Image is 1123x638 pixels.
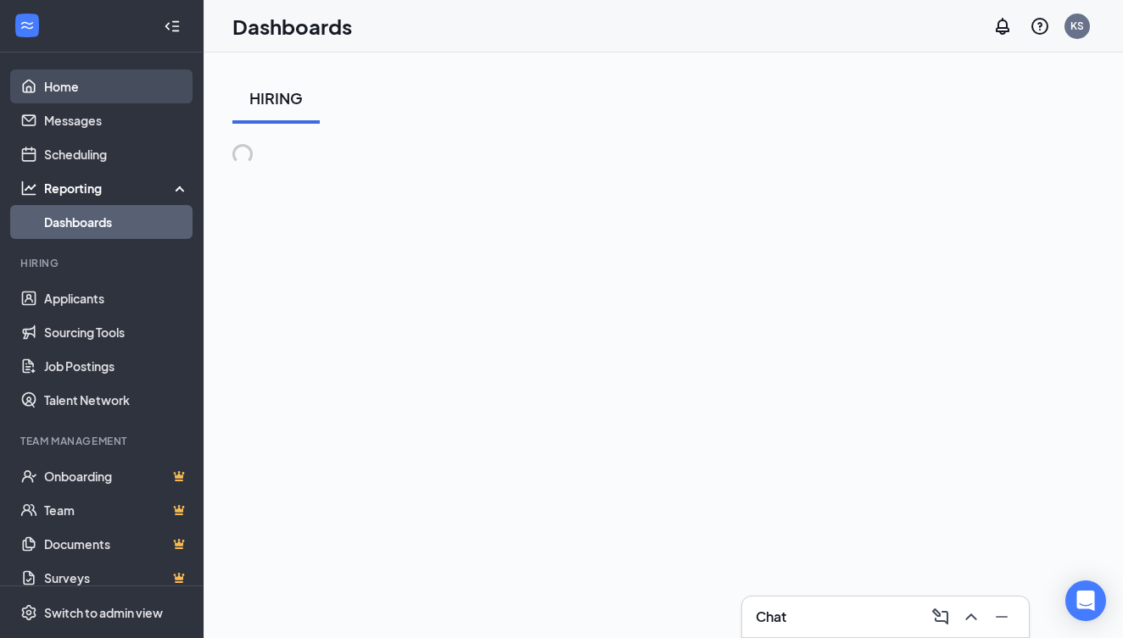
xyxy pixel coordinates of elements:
div: Team Management [20,434,186,448]
button: Minimize [988,603,1015,630]
h1: Dashboards [232,12,352,41]
a: Home [44,69,189,103]
svg: QuestionInfo [1030,16,1050,36]
a: DocumentsCrown [44,527,189,561]
a: TeamCrown [44,493,189,527]
svg: WorkstreamLogo [19,17,36,34]
button: ChevronUp [958,603,985,630]
a: Dashboards [44,205,189,239]
svg: Analysis [20,180,37,197]
a: Talent Network [44,383,189,417]
svg: Notifications [992,16,1013,36]
div: HIRING [249,87,303,108]
div: KS [1070,19,1084,33]
a: SurveysCrown [44,561,189,595]
a: Scheduling [44,137,189,171]
div: Hiring [20,256,186,270]
a: Messages [44,103,189,137]
div: Open Intercom Messenger [1065,580,1106,621]
div: Reporting [44,180,190,197]
a: Sourcing Tools [44,315,189,349]
svg: ComposeMessage [930,607,951,627]
svg: ChevronUp [961,607,981,627]
svg: Collapse [164,18,181,35]
a: Applicants [44,281,189,315]
a: OnboardingCrown [44,459,189,493]
svg: Settings [20,604,37,621]
button: ComposeMessage [927,603,954,630]
div: Switch to admin view [44,604,163,621]
a: Job Postings [44,349,189,383]
svg: Minimize [992,607,1012,627]
h3: Chat [756,607,786,626]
